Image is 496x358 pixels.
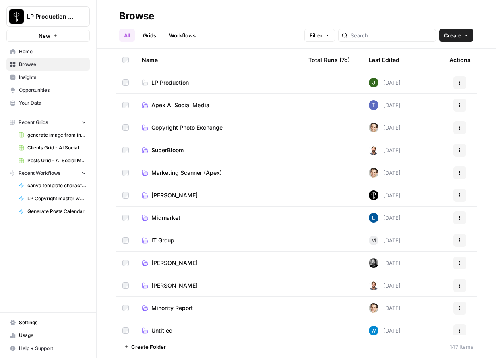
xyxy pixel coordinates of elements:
[27,131,86,139] span: generate image from input image (copyright tests) duplicate Grid
[444,31,461,39] span: Create
[369,281,378,290] img: fdbthlkohqvq3b2ybzi3drh0kqcb
[19,48,86,55] span: Home
[369,100,401,110] div: [DATE]
[27,195,86,202] span: LP Copyright master workflow
[142,281,296,290] a: [PERSON_NAME]
[19,99,86,107] span: Your Data
[369,258,378,268] img: w50xlh1naze4627dnbfjqd4btcln
[27,12,76,21] span: LP Production Workloads
[6,167,90,179] button: Recent Workflows
[6,97,90,110] a: Your Data
[151,101,209,109] span: Apex AI Social Media
[449,49,471,71] div: Actions
[119,340,171,353] button: Create Folder
[142,124,296,132] a: Copyright Photo Exchange
[369,303,378,313] img: j7temtklz6amjwtjn5shyeuwpeb0
[9,9,24,24] img: LP Production Workloads Logo
[15,128,90,141] a: generate image from input image (copyright tests) duplicate Grid
[369,168,378,178] img: j7temtklz6amjwtjn5shyeuwpeb0
[6,71,90,84] a: Insights
[6,30,90,42] button: New
[19,119,48,126] span: Recent Grids
[19,74,86,81] span: Insights
[369,213,378,223] img: ytzwuzx6khwl459aly6hhom9lt3a
[151,259,198,267] span: [PERSON_NAME]
[439,29,473,42] button: Create
[308,49,350,71] div: Total Runs (7d)
[310,31,322,39] span: Filter
[15,192,90,205] a: LP Copyright master workflow
[142,49,296,71] div: Name
[6,45,90,58] a: Home
[19,319,86,326] span: Settings
[369,145,401,155] div: [DATE]
[151,304,193,312] span: Minority Report
[142,191,296,199] a: [PERSON_NAME]
[369,326,401,335] div: [DATE]
[15,179,90,192] a: canva template character limit fixing
[138,29,161,42] a: Grids
[27,157,86,164] span: Posts Grid - AI Social Media
[142,169,296,177] a: Marketing Scanner (Apex)
[119,29,135,42] a: All
[6,116,90,128] button: Recent Grids
[27,208,86,215] span: Generate Posts Calendar
[6,329,90,342] a: Usage
[369,123,401,132] div: [DATE]
[15,154,90,167] a: Posts Grid - AI Social Media
[19,332,86,339] span: Usage
[369,236,401,245] div: [DATE]
[142,259,296,267] a: [PERSON_NAME]
[142,236,296,244] a: IT Group
[142,327,296,335] a: Untitled
[151,191,198,199] span: [PERSON_NAME]
[151,327,173,335] span: Untitled
[19,345,86,352] span: Help + Support
[304,29,335,42] button: Filter
[15,205,90,218] a: Generate Posts Calendar
[369,168,401,178] div: [DATE]
[142,304,296,312] a: Minority Report
[369,190,378,200] img: wy7w4sbdaj7qdyha500izznct9l3
[151,124,223,132] span: Copyright Photo Exchange
[6,58,90,71] a: Browse
[39,32,50,40] span: New
[369,281,401,290] div: [DATE]
[450,343,473,351] div: 147 Items
[151,169,222,177] span: Marketing Scanner (Apex)
[27,144,86,151] span: Clients Grid - AI Social Media
[19,87,86,94] span: Opportunities
[142,79,296,87] a: LP Production
[369,78,378,87] img: olqs3go1b4m73rizhvw5914cwa42
[369,303,401,313] div: [DATE]
[151,79,189,87] span: LP Production
[19,170,60,177] span: Recent Workflows
[142,214,296,222] a: Midmarket
[369,326,378,335] img: e6dqg6lbdbpjqp1a7mpgiwrn07v8
[369,190,401,200] div: [DATE]
[119,10,154,23] div: Browse
[369,145,378,155] img: fdbthlkohqvq3b2ybzi3drh0kqcb
[15,141,90,154] a: Clients Grid - AI Social Media
[151,236,174,244] span: IT Group
[6,84,90,97] a: Opportunities
[369,213,401,223] div: [DATE]
[151,214,180,222] span: Midmarket
[6,6,90,27] button: Workspace: LP Production Workloads
[151,146,184,154] span: SuperBloom
[351,31,432,39] input: Search
[27,182,86,189] span: canva template character limit fixing
[142,101,296,109] a: Apex AI Social Media
[6,342,90,355] button: Help + Support
[131,343,166,351] span: Create Folder
[151,281,198,290] span: [PERSON_NAME]
[164,29,200,42] a: Workflows
[142,146,296,154] a: SuperBloom
[371,236,376,244] span: M
[369,78,401,87] div: [DATE]
[6,316,90,329] a: Settings
[369,49,399,71] div: Last Edited
[369,258,401,268] div: [DATE]
[369,123,378,132] img: j7temtklz6amjwtjn5shyeuwpeb0
[369,100,378,110] img: zkmx57c8078xtaegktstmz0vv5lu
